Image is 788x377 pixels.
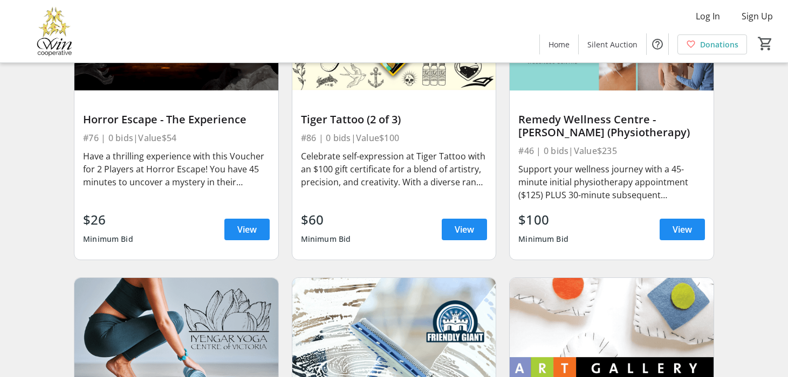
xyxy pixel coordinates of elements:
[83,210,133,229] div: $26
[756,34,775,53] button: Cart
[301,210,351,229] div: $60
[237,223,257,236] span: View
[518,163,705,201] div: Support your wellness journey with a 45-minute initial physiotherapy appointment ($125) PLUS 30-m...
[6,4,102,58] img: Victoria Women In Need Community Cooperative's Logo
[647,33,668,55] button: Help
[549,39,570,50] span: Home
[83,150,270,188] div: Have a thrilling experience with this Voucher for 2 Players at Horror Escape! You have 45 minutes...
[660,219,705,240] a: View
[301,150,488,188] div: Celebrate self-expression at Tiger Tattoo with an $100 gift certificate for a blend of artistry, ...
[733,8,782,25] button: Sign Up
[673,223,692,236] span: View
[224,219,270,240] a: View
[587,39,638,50] span: Silent Auction
[455,223,474,236] span: View
[518,210,568,229] div: $100
[301,130,488,145] div: #86 | 0 bids | Value $100
[301,113,488,126] div: Tiger Tattoo (2 of 3)
[687,8,729,25] button: Log In
[518,229,568,249] div: Minimum Bid
[540,34,578,54] a: Home
[700,39,738,50] span: Donations
[518,143,705,158] div: #46 | 0 bids | Value $235
[696,10,720,23] span: Log In
[518,113,705,139] div: Remedy Wellness Centre - [PERSON_NAME] (Physiotherapy)
[579,34,646,54] a: Silent Auction
[301,229,351,249] div: Minimum Bid
[742,10,773,23] span: Sign Up
[83,229,133,249] div: Minimum Bid
[83,113,270,126] div: Horror Escape - The Experience
[83,130,270,145] div: #76 | 0 bids | Value $54
[677,34,747,54] a: Donations
[442,219,487,240] a: View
